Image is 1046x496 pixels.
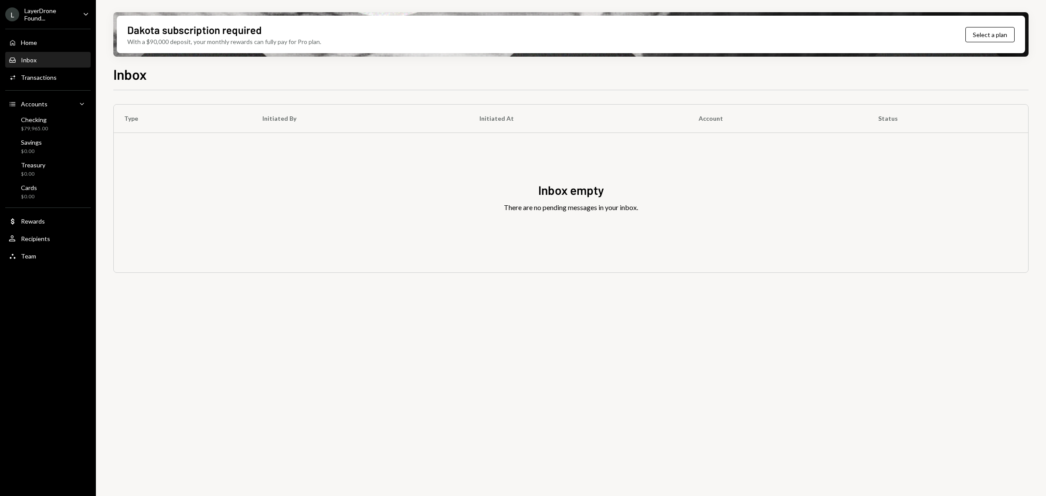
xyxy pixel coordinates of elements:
div: L [5,7,19,21]
div: $0.00 [21,193,37,200]
a: Cards$0.00 [5,181,91,202]
th: Status [868,105,1028,132]
div: Transactions [21,74,57,81]
th: Initiated At [469,105,688,132]
h1: Inbox [113,65,147,83]
a: Accounts [5,96,91,112]
div: Home [21,39,37,46]
div: Rewards [21,217,45,225]
a: Home [5,34,91,50]
button: Select a plan [965,27,1015,42]
th: Account [688,105,868,132]
a: Treasury$0.00 [5,159,91,180]
div: $0.00 [21,170,45,178]
div: LayerDrone Found... [24,7,76,22]
a: Checking$79,965.00 [5,113,91,134]
a: Inbox [5,52,91,68]
a: Transactions [5,69,91,85]
div: With a $90,000 deposit, your monthly rewards can fully pay for Pro plan. [127,37,321,46]
a: Team [5,248,91,264]
div: Inbox empty [538,182,604,199]
th: Type [114,105,252,132]
th: Initiated By [252,105,469,132]
div: Savings [21,139,42,146]
div: Checking [21,116,48,123]
div: $0.00 [21,148,42,155]
div: Dakota subscription required [127,23,261,37]
div: There are no pending messages in your inbox. [504,202,638,213]
div: Cards [21,184,37,191]
div: Team [21,252,36,260]
div: Inbox [21,56,37,64]
div: Accounts [21,100,48,108]
div: Recipients [21,235,50,242]
a: Savings$0.00 [5,136,91,157]
div: Treasury [21,161,45,169]
a: Recipients [5,231,91,246]
a: Rewards [5,213,91,229]
div: $79,965.00 [21,125,48,132]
